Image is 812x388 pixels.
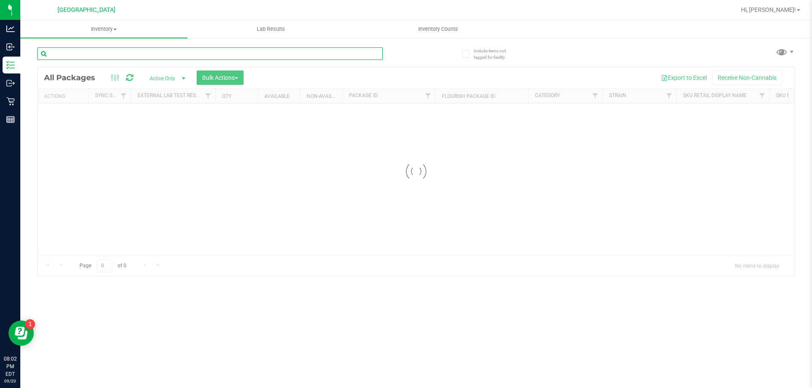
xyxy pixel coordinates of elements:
inline-svg: Retail [6,97,15,106]
span: Lab Results [245,25,296,33]
inline-svg: Outbound [6,79,15,87]
iframe: Resource center [8,320,34,346]
inline-svg: Analytics [6,24,15,33]
span: Hi, [PERSON_NAME]! [741,6,796,13]
input: Search Package ID, Item Name, SKU, Lot or Part Number... [37,47,383,60]
p: 08:02 PM EDT [4,355,16,378]
span: Inventory Counts [407,25,469,33]
inline-svg: Inbound [6,43,15,51]
a: Inventory Counts [354,20,521,38]
span: [GEOGRAPHIC_DATA] [58,6,115,14]
span: Inventory [20,25,187,33]
iframe: Resource center unread badge [25,319,35,329]
a: Inventory [20,20,187,38]
span: Include items not tagged for facility [474,48,516,60]
a: Lab Results [187,20,354,38]
p: 09/20 [4,378,16,384]
inline-svg: Inventory [6,61,15,69]
inline-svg: Reports [6,115,15,124]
